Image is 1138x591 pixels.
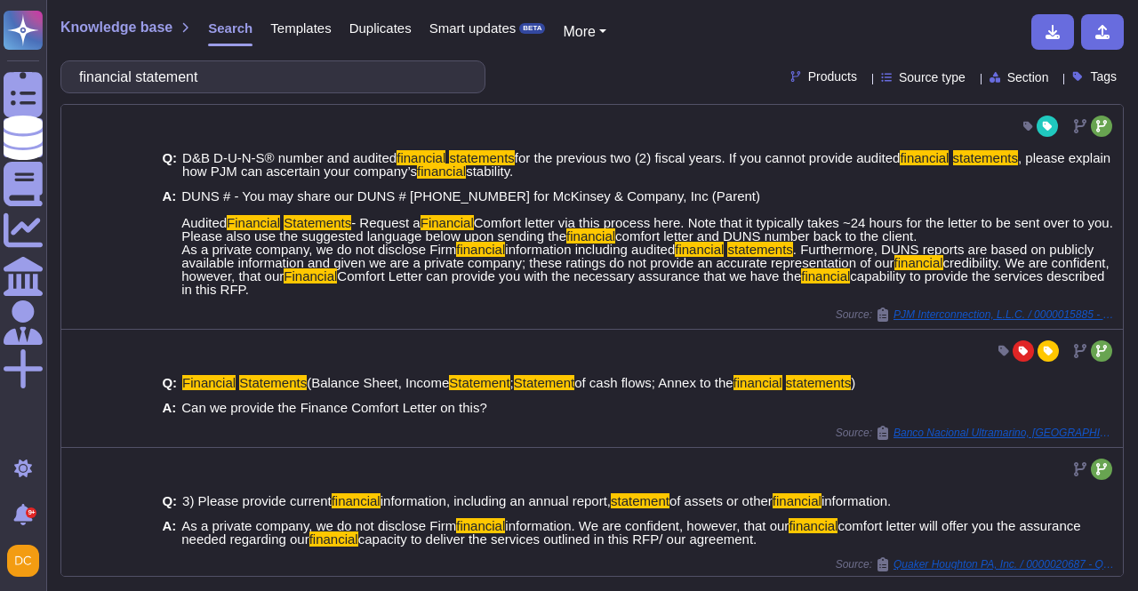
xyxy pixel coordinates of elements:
span: DUNS # - You may share our DUNS # [PHONE_NUMBER] for McKinsey & Company, Inc (Parent) Audited [181,188,760,230]
mark: Financial [227,215,280,230]
span: ) [851,375,855,390]
span: information including audited [505,242,675,257]
mark: financial [789,518,837,533]
span: Source: [836,307,1116,322]
span: Knowledge base [60,20,172,35]
span: Comfort letter via this process here. Note that it typically takes ~24 hours for the letter to be... [181,215,1113,244]
span: Section [1007,71,1049,84]
mark: Financial [182,375,236,390]
mark: financial [456,518,505,533]
span: Comfort Letter can provide you with the necessary assurance that we have the [337,268,801,284]
span: stability. [466,164,513,179]
span: ; [510,375,514,390]
span: . Furthermore, DUNS reports are based on publicly available information and given we are a privat... [181,242,1094,270]
mark: financial [801,268,850,284]
mark: financial [397,150,445,165]
span: Source: [836,557,1116,571]
mark: financial [456,242,505,257]
span: 3) Please provide current [182,493,332,508]
span: Search [208,21,252,35]
b: Q: [162,494,177,507]
span: capacity to deliver the services outlined in this RFP/ our agreement. [358,531,757,547]
input: Search a question or template... [70,61,467,92]
div: 9+ [26,507,36,518]
span: Source type [899,71,966,84]
mark: statements [727,242,792,257]
b: A: [162,189,176,296]
span: information. [821,493,891,508]
mark: statement [611,493,669,508]
span: information. We are confident, however, that our [505,518,789,533]
mark: statements [786,375,851,390]
span: information, including an annual report, [381,493,611,508]
mark: financial [332,493,381,508]
b: A: [162,519,176,546]
mark: statements [449,150,514,165]
mark: Statements [284,215,351,230]
span: of cash flows; Annex to the [574,375,733,390]
span: PJM Interconnection, L.L.C. / 0000015885 - Proposal for ISO (Right to Win) [894,309,1116,320]
mark: financial [417,164,466,179]
mark: Statement [449,375,509,390]
mark: Statement [514,375,574,390]
mark: financial [566,228,615,244]
span: Quaker Houghton PA, Inc. / 0000020687 - QH RFP DC Network Study EMEA NA [894,559,1116,570]
span: D&B D-U-N-S® number and audited [182,150,397,165]
span: Banco Nacional Ultramarino, [GEOGRAPHIC_DATA] / Copy of Supplier Qualification Questionnaire 0312... [894,427,1116,438]
mark: Statements [239,375,307,390]
mark: financial [309,531,358,547]
mark: financial [733,375,782,390]
span: Templates [270,21,331,35]
button: More [563,21,606,43]
mark: financial [675,242,724,257]
span: for the previous two (2) fiscal years. If you cannot provide audited [515,150,901,165]
span: capability to provide the services described in this RFP. [181,268,1104,297]
mark: financial [773,493,821,508]
button: user [4,541,52,580]
span: comfort letter will offer you the assurance needed regarding our [181,518,1080,547]
span: Can we provide the Finance Comfort Letter on this? [181,400,487,415]
img: user [7,545,39,577]
span: Source: [836,426,1116,440]
b: Q: [162,151,177,178]
b: Q: [162,376,177,389]
span: Products [808,70,857,83]
span: credibility. We are confident, however, that our [181,255,1109,284]
span: As a private company, we do not disclose Firm [181,518,456,533]
mark: Financial [421,215,474,230]
mark: financial [900,150,949,165]
span: comfort letter and DUNS number back to the client. As a private company, we do not disclose Firm [181,228,917,257]
span: Duplicates [349,21,412,35]
div: BETA [519,23,545,34]
span: More [563,24,595,39]
b: A: [162,401,176,414]
span: (Balance Sheet, Income [307,375,449,390]
mark: statements [953,150,1018,165]
span: Smart updates [429,21,517,35]
span: of assets or other [669,493,773,508]
span: , please explain how PJM can ascertain your company’s [182,150,1110,179]
mark: financial [894,255,943,270]
mark: Financial [284,268,337,284]
span: - Request a [351,215,421,230]
span: Tags [1090,70,1117,83]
